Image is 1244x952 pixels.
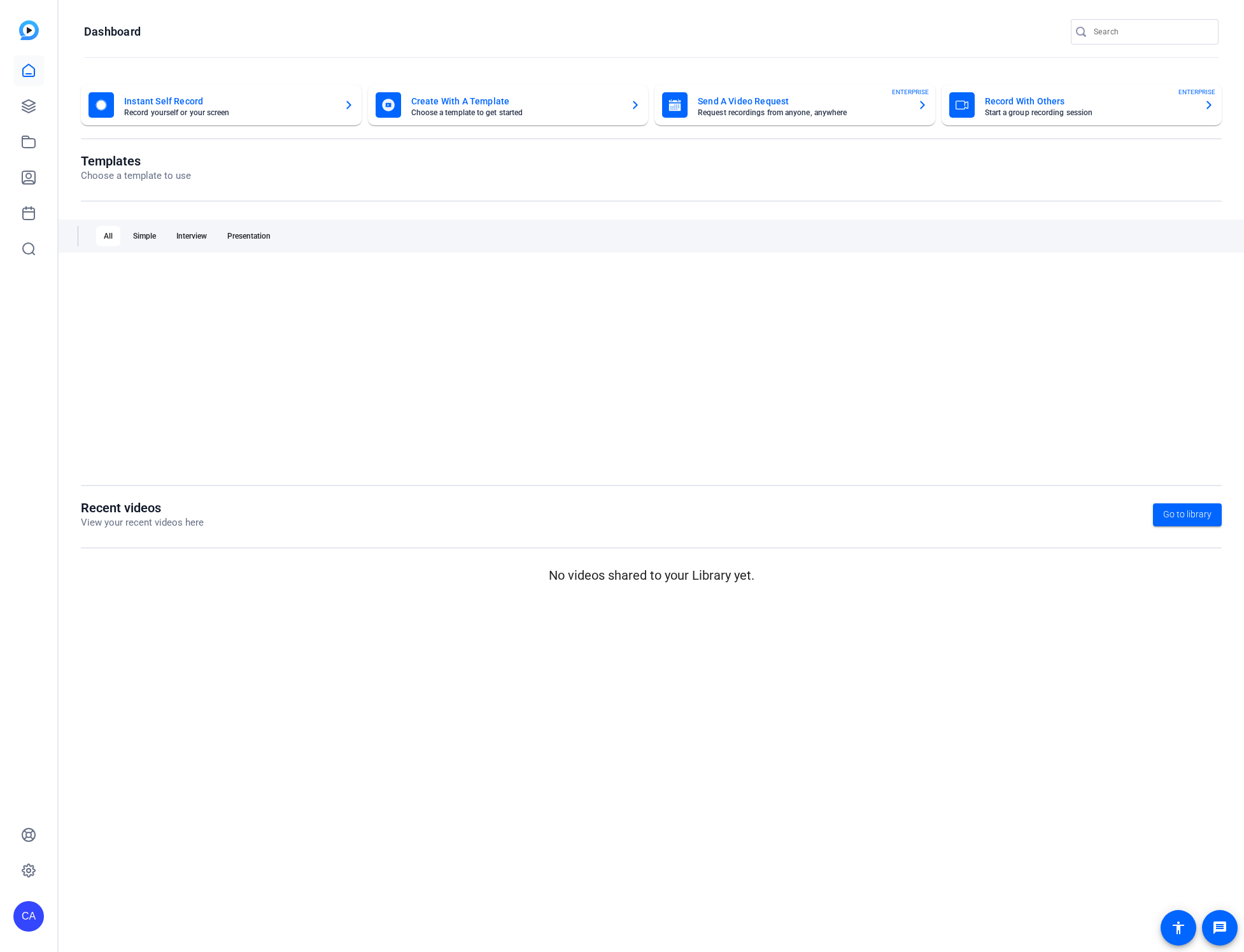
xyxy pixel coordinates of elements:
div: All [96,226,120,246]
mat-card-subtitle: Record yourself or your screen [124,109,334,116]
mat-icon: message [1212,920,1227,935]
mat-card-subtitle: Request recordings from anyone, anywhere [698,109,907,116]
mat-card-title: Send A Video Request [698,94,907,109]
div: CA [13,901,44,932]
div: Presentation [220,226,278,246]
mat-card-subtitle: Start a group recording session [985,109,1194,116]
span: Go to library [1163,508,1212,521]
div: Interview [169,226,215,246]
p: Choose a template to use [81,169,191,183]
span: ENTERPRISE [1178,87,1215,97]
mat-icon: accessibility [1171,920,1186,935]
button: Send A Video RequestRequest recordings from anyone, anywhereENTERPRISE [654,85,935,125]
button: Instant Self RecordRecord yourself or your screen [81,85,362,125]
span: ENTERPRISE [892,87,929,97]
mat-card-title: Record With Others [985,94,1194,109]
a: Go to library [1153,503,1222,526]
h1: Recent videos [81,500,204,515]
button: Record With OthersStart a group recording sessionENTERPRISE [942,85,1222,125]
h1: Templates [81,153,191,169]
p: No videos shared to your Library yet. [81,566,1222,585]
h1: Dashboard [84,24,141,39]
mat-card-subtitle: Choose a template to get started [411,109,621,116]
div: Simple [125,226,164,246]
input: Search [1094,24,1208,39]
img: blue-gradient.svg [19,20,39,40]
button: Create With A TemplateChoose a template to get started [368,85,649,125]
p: View your recent videos here [81,515,204,530]
mat-card-title: Create With A Template [411,94,621,109]
mat-card-title: Instant Self Record [124,94,334,109]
